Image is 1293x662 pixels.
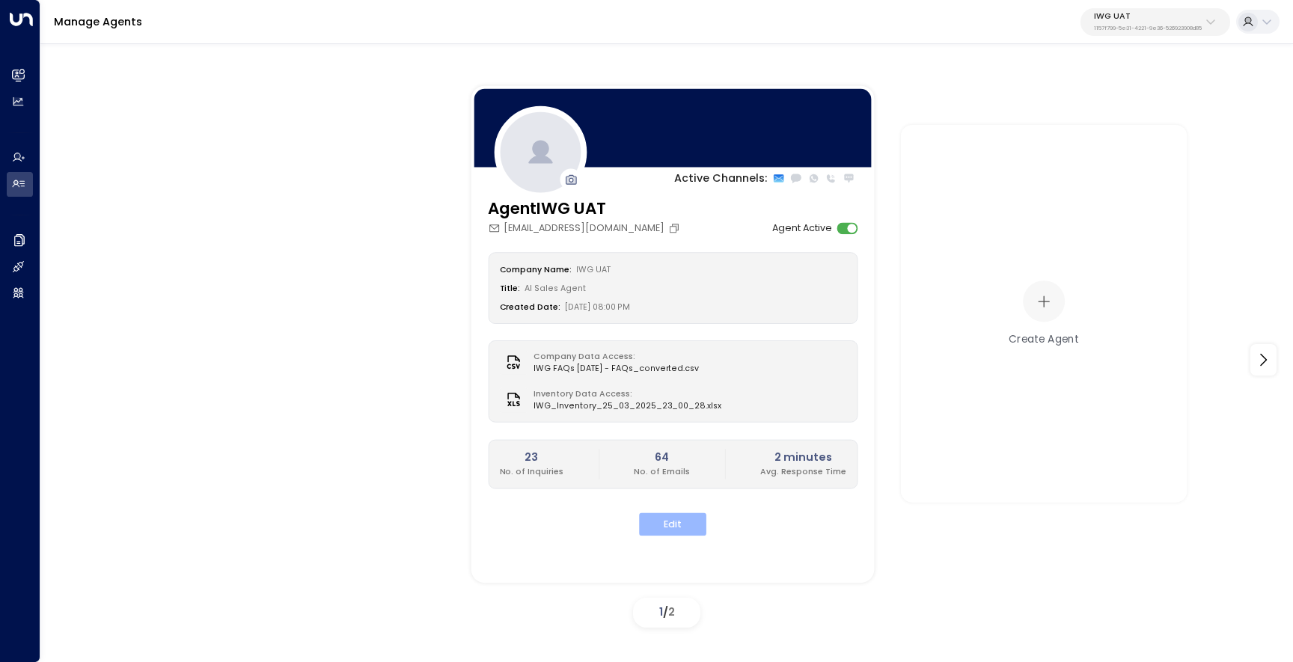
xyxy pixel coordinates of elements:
label: Agent Active [772,222,832,236]
span: 2 [668,604,675,619]
button: Copy [668,223,683,235]
span: [DATE] 08:00 PM [565,302,631,313]
span: IWG FAQs [DATE] - FAQs_converted.csv [534,363,699,375]
span: 1 [659,604,663,619]
h2: 64 [634,450,690,466]
label: Created Date: [500,302,561,313]
p: No. of Emails [634,466,690,478]
a: Manage Agents [54,14,142,29]
label: Inventory Data Access: [534,388,715,400]
label: Company Data Access: [534,351,692,363]
div: Create Agent [1009,331,1079,347]
button: Edit [639,513,706,536]
h3: AgentIWG UAT [488,197,683,221]
h2: 2 minutes [760,450,846,466]
span: AI Sales Agent [525,284,586,295]
button: IWG UAT1157f799-5e31-4221-9e36-526923908d85 [1080,8,1230,36]
div: / [633,598,700,628]
span: IWG_Inventory_25_03_2025_23_00_28.xlsx [534,401,721,413]
p: Active Channels: [674,171,767,187]
p: IWG UAT [1094,12,1202,21]
p: Avg. Response Time [760,466,846,478]
span: IWG UAT [576,265,611,276]
label: Title: [500,284,521,295]
h2: 23 [500,450,564,466]
p: No. of Inquiries [500,466,564,478]
div: [EMAIL_ADDRESS][DOMAIN_NAME] [488,222,683,236]
label: Company Name: [500,265,572,276]
p: 1157f799-5e31-4221-9e36-526923908d85 [1094,25,1202,31]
